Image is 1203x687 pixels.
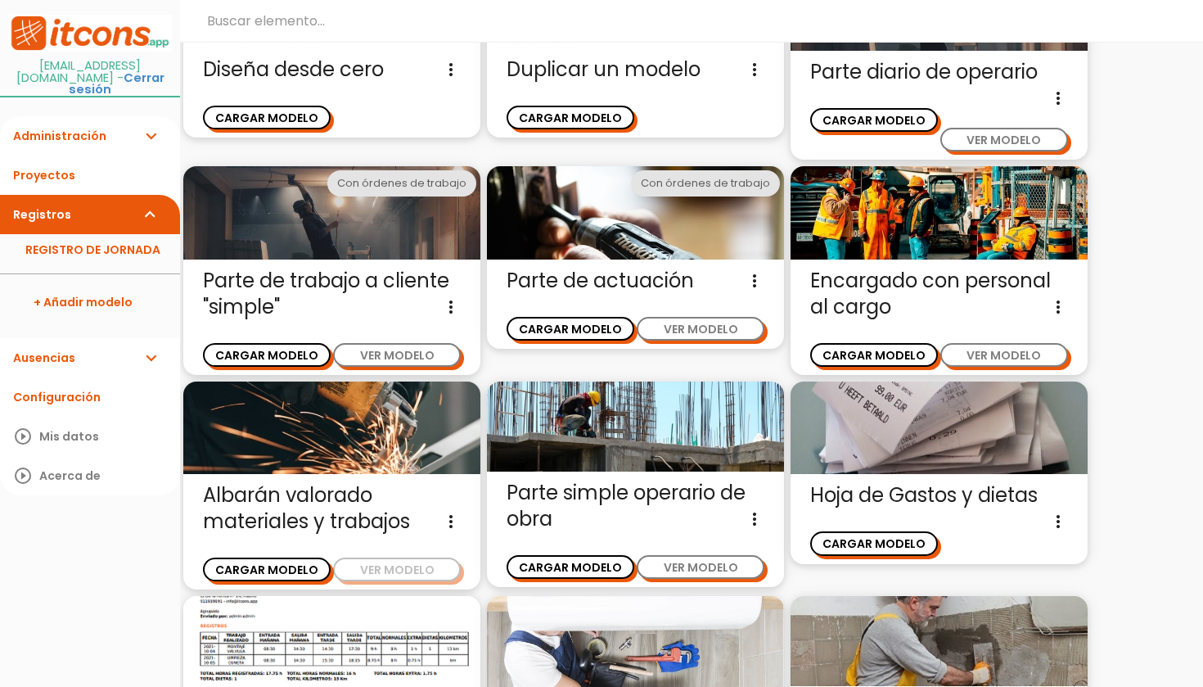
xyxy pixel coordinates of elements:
div: Con órdenes de trabajo [631,170,780,197]
span: Parte simple operario de obra [507,480,764,532]
button: CARGAR MODELO [810,108,938,132]
a: Cerrar sesión [69,70,164,98]
img: actuacion.jpg [487,166,784,259]
div: Con órdenes de trabajo [327,170,476,197]
span: Diseña desde cero [203,56,461,83]
i: expand_more [141,195,160,234]
i: more_vert [441,294,461,320]
button: CARGAR MODELO [810,531,938,555]
a: + Añadir modelo [8,282,172,322]
button: VER MODELO [333,558,461,581]
i: expand_more [141,338,160,377]
i: play_circle_outline [13,417,33,456]
img: partediariooperario.jpg [183,166,480,259]
span: Parte de trabajo a cliente "simple" [203,268,461,320]
span: Albarán valorado materiales y trabajos [203,482,461,535]
img: trabajos.jpg [183,382,480,474]
span: Parte diario de operario [810,59,1068,85]
button: CARGAR MODELO [203,558,331,581]
i: more_vert [441,56,461,83]
i: more_vert [745,268,764,294]
img: itcons-logo [8,15,172,52]
i: more_vert [1048,294,1068,320]
img: parte-operario-obra-simple.jpg [487,382,784,472]
i: more_vert [745,56,764,83]
img: alba%C3%B1il.jpg [791,596,1088,686]
img: parte-semanal.png [183,596,480,686]
button: CARGAR MODELO [203,343,331,367]
span: Hoja de Gastos y dietas [810,482,1068,508]
button: CARGAR MODELO [507,106,634,129]
i: more_vert [745,506,764,532]
i: expand_more [141,116,160,156]
span: Duplicar un modelo [507,56,764,83]
img: encargado.jpg [791,166,1088,259]
span: Parte de actuación [507,268,764,294]
i: more_vert [1048,508,1068,535]
span: Encargado con personal al cargo [810,268,1068,320]
button: CARGAR MODELO [810,343,938,367]
button: VER MODELO [637,555,764,579]
button: VER MODELO [333,343,461,367]
button: VER MODELO [940,343,1068,367]
button: VER MODELO [940,128,1068,151]
i: play_circle_outline [13,456,33,495]
i: more_vert [1048,85,1068,111]
button: VER MODELO [637,317,764,341]
button: CARGAR MODELO [507,317,634,341]
i: more_vert [441,508,461,535]
img: gastos.jpg [791,382,1088,474]
button: CARGAR MODELO [203,106,331,129]
button: CARGAR MODELO [507,555,634,579]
